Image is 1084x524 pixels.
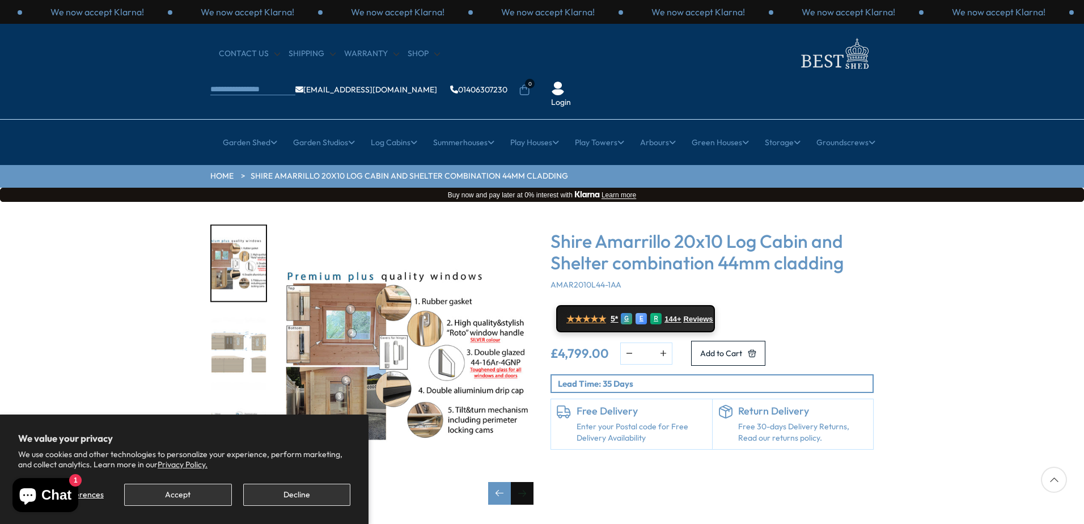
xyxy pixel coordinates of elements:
a: Privacy Policy. [158,459,208,470]
a: Storage [765,128,801,157]
div: 2 / 3 [773,6,924,18]
a: 01406307230 [450,86,507,94]
div: Next slide [511,482,533,505]
a: [EMAIL_ADDRESS][DOMAIN_NAME] [295,86,437,94]
div: 3 / 3 [22,6,172,18]
img: logo [794,35,874,72]
a: Garden Shed [223,128,277,157]
a: Green Houses [692,128,749,157]
span: 144+ [664,315,681,324]
p: We use cookies and other technologies to personalize your experience, perform marketing, and coll... [18,449,350,470]
p: We now accept Klarna! [501,6,595,18]
a: Warranty [344,48,399,60]
a: Shop [408,48,440,60]
a: Garden Studios [293,128,355,157]
a: Play Houses [510,128,559,157]
div: 8 / 8 [210,402,267,480]
span: Reviews [684,315,713,324]
p: We now accept Klarna! [50,6,144,18]
div: 6 / 8 [278,225,533,505]
div: G [621,313,632,324]
p: Free 30-days Delivery Returns, Read our returns policy. [738,421,868,443]
div: Previous slide [488,482,511,505]
a: Shipping [289,48,336,60]
p: Lead Time: 35 Days [558,378,873,390]
p: We now accept Klarna! [952,6,1045,18]
h6: Return Delivery [738,405,868,417]
button: Accept [124,484,231,506]
p: We now accept Klarna! [351,6,444,18]
img: Amarillo3x5_9-2_5-elevationssq_65f4c0e0-fbf9-480f-90b4-7f288c863e2f_200x200.jpg [211,315,266,390]
h6: Free Delivery [577,405,706,417]
p: We now accept Klarna! [201,6,294,18]
div: E [636,313,647,324]
a: Login [551,97,571,108]
div: 1 / 3 [172,6,323,18]
span: AMAR2010L44-1AA [551,280,621,290]
span: ★★★★★ [566,314,606,324]
button: Decline [243,484,350,506]
h2: We value your privacy [18,433,350,444]
h3: Shire Amarrillo 20x10 Log Cabin and Shelter combination 44mm cladding [551,230,874,274]
div: 7 / 8 [210,314,267,391]
img: Premiumplusqualitywindowssq_0547f6b8-2208-4065-87ca-667863ae7054_200x200.jpg [211,226,266,301]
p: We now accept Klarna! [802,6,895,18]
ins: £4,799.00 [551,347,609,360]
div: 6 / 8 [210,225,267,302]
div: 2 / 3 [323,6,473,18]
button: Add to Cart [691,341,765,366]
span: Add to Cart [700,349,742,357]
a: Summerhouses [433,128,494,157]
a: ★★★★★ 5* G E R 144+ Reviews [556,305,715,332]
a: Enter your Postal code for Free Delivery Availability [577,421,706,443]
span: 0 [525,79,535,88]
a: Shire Amarrillo 20x10 Log Cabin and Shelter combination 44mm cladding [251,171,568,182]
div: 3 / 3 [924,6,1074,18]
img: Shire Amarrillo 20x10 Log Cabin and Shelter combination 44mm cladding - Best Shed [278,225,533,480]
a: Play Towers [575,128,624,157]
a: Log Cabins [371,128,417,157]
img: Amarillo3x5_9-2_5-specification_f13df0c4-93e3-4e1b-8e27-30c3642c6dfb_200x200.jpg [211,403,266,479]
div: 1 / 3 [623,6,773,18]
div: R [650,313,662,324]
a: HOME [210,171,234,182]
img: User Icon [551,82,565,95]
a: Groundscrews [816,128,875,157]
a: Arbours [640,128,676,157]
a: 0 [519,84,530,96]
a: CONTACT US [219,48,280,60]
div: 3 / 3 [473,6,623,18]
p: We now accept Klarna! [651,6,745,18]
inbox-online-store-chat: Shopify online store chat [9,478,82,515]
